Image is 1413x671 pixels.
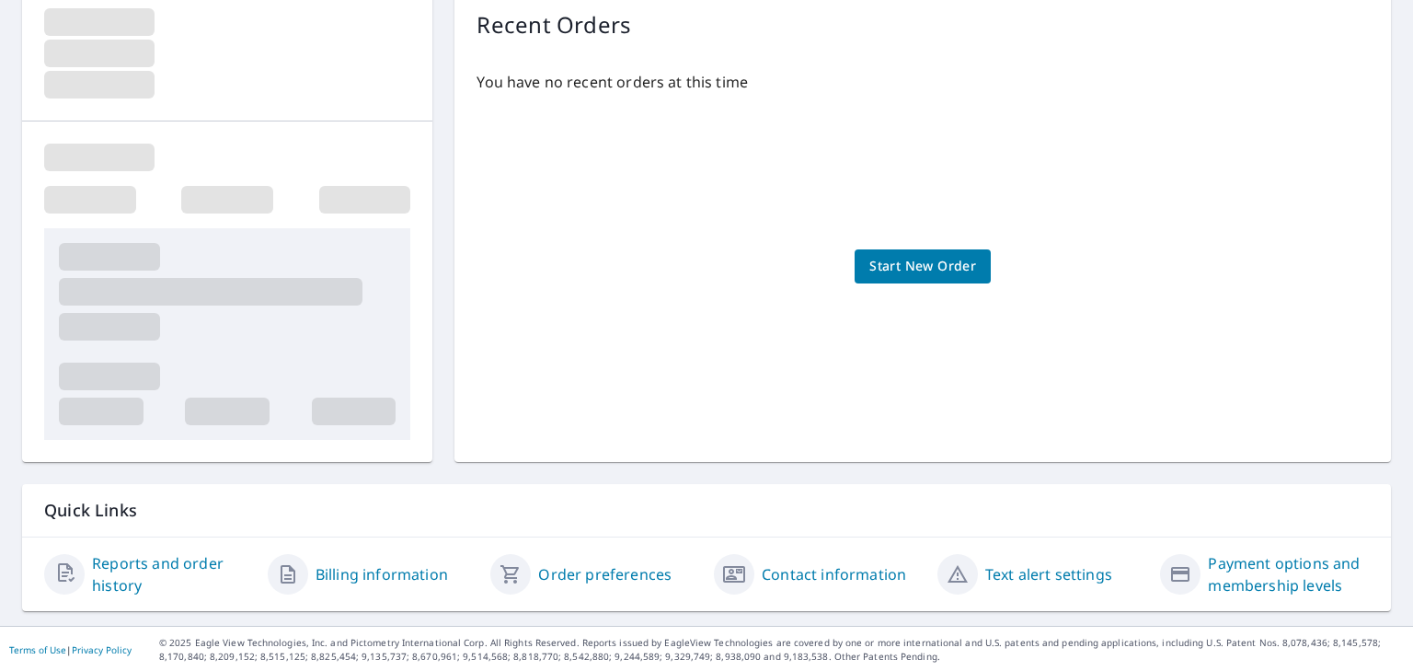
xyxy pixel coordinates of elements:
[477,71,1369,93] p: You have no recent orders at this time
[72,643,132,656] a: Privacy Policy
[92,552,253,596] a: Reports and order history
[869,255,976,278] span: Start New Order
[44,499,1369,522] p: Quick Links
[316,563,448,585] a: Billing information
[477,8,631,41] p: Recent Orders
[159,636,1404,664] p: © 2025 Eagle View Technologies, Inc. and Pictometry International Corp. All Rights Reserved. Repo...
[855,249,991,283] a: Start New Order
[1208,552,1369,596] a: Payment options and membership levels
[538,563,672,585] a: Order preferences
[762,563,906,585] a: Contact information
[9,644,132,655] p: |
[9,643,66,656] a: Terms of Use
[985,563,1112,585] a: Text alert settings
